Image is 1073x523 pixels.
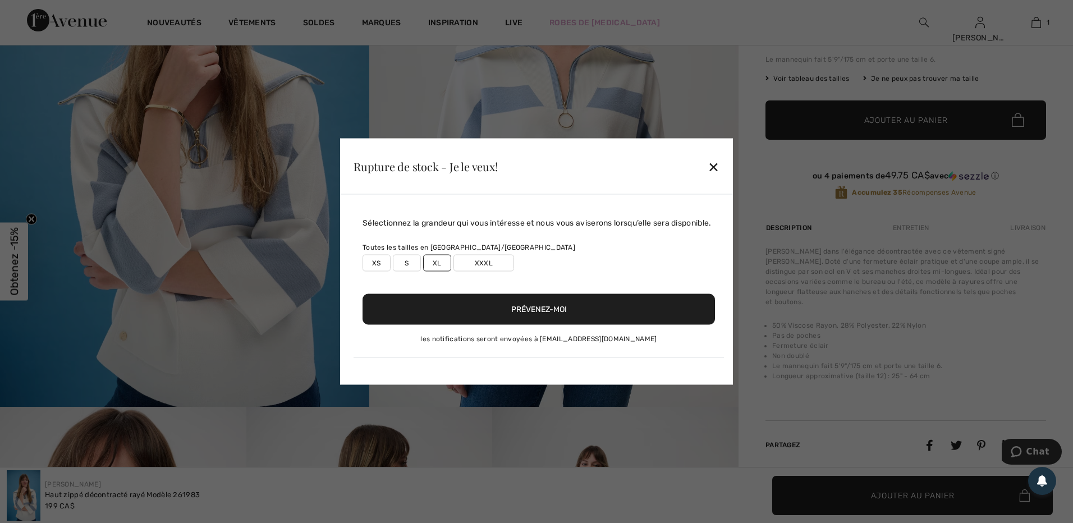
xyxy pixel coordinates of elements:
[423,255,451,272] label: XL
[363,334,715,344] div: les notifications seront envoyées à [EMAIL_ADDRESS][DOMAIN_NAME]
[453,255,514,272] label: XXXL
[708,154,719,178] div: ✕
[25,8,48,18] span: Chat
[354,160,497,172] div: Rupture de stock - Je le veux!
[363,217,715,229] div: Sélectionnez la grandeur qui vous intéresse et nous vous aviserons lorsqu’elle sera disponible.
[363,255,391,272] label: XS
[363,242,715,253] div: Toutes les tailles en [GEOGRAPHIC_DATA]/[GEOGRAPHIC_DATA]
[363,294,715,325] button: Prévenez-moi
[393,255,421,272] label: S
